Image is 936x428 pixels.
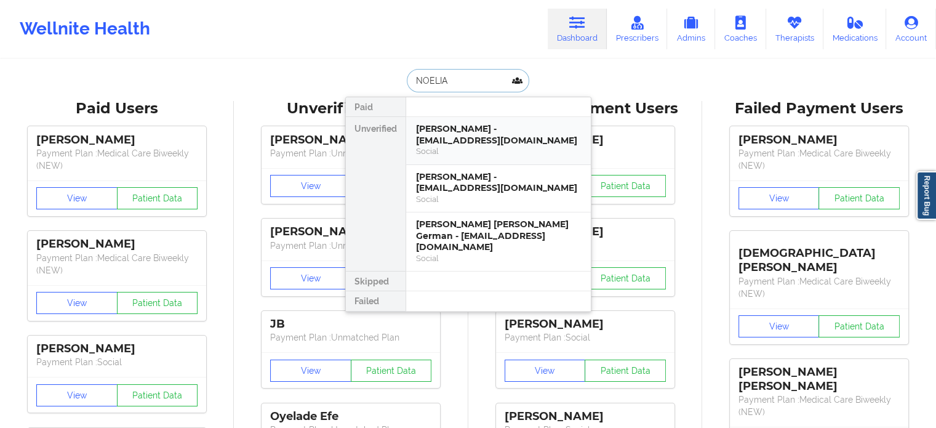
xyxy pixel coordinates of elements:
button: Patient Data [818,187,900,209]
button: View [738,315,820,337]
div: Oyelade Efe [270,410,431,424]
div: Unverified Users [242,99,459,118]
p: Payment Plan : Social [505,331,666,344]
div: [PERSON_NAME] [PERSON_NAME] German - [EMAIL_ADDRESS][DOMAIN_NAME] [416,219,581,253]
button: Patient Data [117,292,198,314]
a: Admins [667,9,715,49]
p: Payment Plan : Social [36,356,198,368]
div: JB [270,317,431,331]
a: Medications [823,9,887,49]
div: Failed Payment Users [711,99,927,118]
p: Payment Plan : Unmatched Plan [270,331,431,344]
div: [PERSON_NAME] [PERSON_NAME] [738,365,900,394]
div: Social [416,194,581,204]
button: Patient Data [585,175,666,197]
p: Payment Plan : Medical Care Biweekly (NEW) [738,147,900,172]
div: Social [416,146,581,156]
button: Patient Data [117,384,198,406]
p: Payment Plan : Unmatched Plan [270,240,431,252]
div: [PERSON_NAME] [36,133,198,147]
button: View [36,384,118,406]
button: Patient Data [585,267,666,289]
div: [PERSON_NAME] [270,225,431,239]
a: Dashboard [548,9,607,49]
div: Skipped [346,272,406,291]
div: [PERSON_NAME] [36,342,198,356]
div: [DEMOGRAPHIC_DATA][PERSON_NAME] [738,237,900,275]
button: View [505,360,586,382]
button: View [270,175,351,197]
a: Prescribers [607,9,668,49]
div: [PERSON_NAME] [270,133,431,147]
div: [PERSON_NAME] [505,410,666,424]
div: [PERSON_NAME] - [EMAIL_ADDRESS][DOMAIN_NAME] [416,171,581,194]
p: Payment Plan : Medical Care Biweekly (NEW) [738,275,900,300]
button: View [36,187,118,209]
a: Coaches [715,9,766,49]
div: Unverified [346,117,406,272]
p: Payment Plan : Unmatched Plan [270,147,431,159]
div: Failed [346,291,406,311]
div: [PERSON_NAME] - [EMAIL_ADDRESS][DOMAIN_NAME] [416,123,581,146]
p: Payment Plan : Medical Care Biweekly (NEW) [36,252,198,277]
div: Paid [346,97,406,117]
div: Social [416,253,581,264]
button: Patient Data [585,360,666,382]
a: Account [886,9,936,49]
div: [PERSON_NAME] [505,317,666,331]
a: Report Bug [916,171,936,220]
button: Patient Data [818,315,900,337]
button: View [270,360,351,382]
div: [PERSON_NAME] [738,133,900,147]
button: Patient Data [351,360,432,382]
a: Therapists [766,9,823,49]
button: View [738,187,820,209]
div: Paid Users [9,99,225,118]
button: View [270,267,351,289]
div: [PERSON_NAME] [36,237,198,251]
p: Payment Plan : Medical Care Biweekly (NEW) [738,394,900,418]
button: View [36,292,118,314]
button: Patient Data [117,187,198,209]
p: Payment Plan : Medical Care Biweekly (NEW) [36,147,198,172]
